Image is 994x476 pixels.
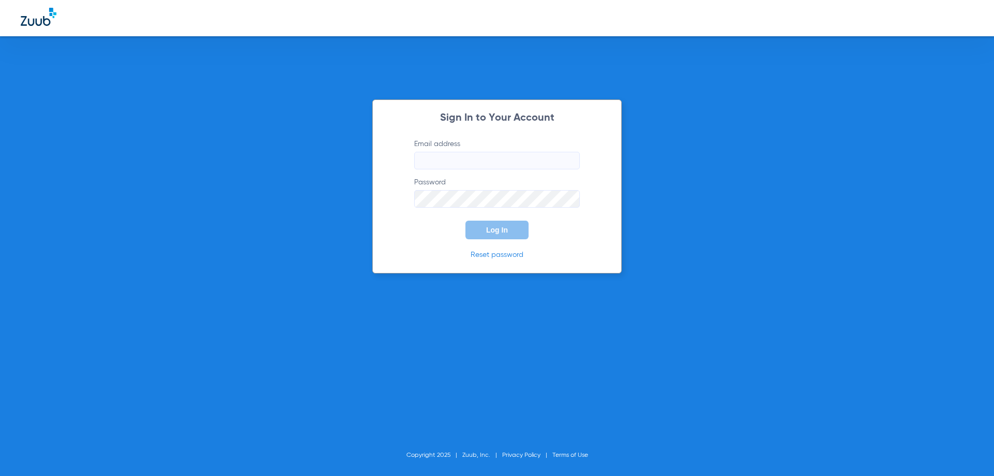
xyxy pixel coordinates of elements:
a: Terms of Use [552,452,588,458]
a: Reset password [471,251,523,258]
li: Copyright 2025 [406,450,462,460]
label: Email address [414,139,580,169]
img: Zuub Logo [21,8,56,26]
li: Zuub, Inc. [462,450,502,460]
a: Privacy Policy [502,452,540,458]
input: Password [414,190,580,208]
input: Email address [414,152,580,169]
button: Log In [465,221,529,239]
span: Log In [486,226,508,234]
label: Password [414,177,580,208]
h2: Sign In to Your Account [399,113,595,123]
